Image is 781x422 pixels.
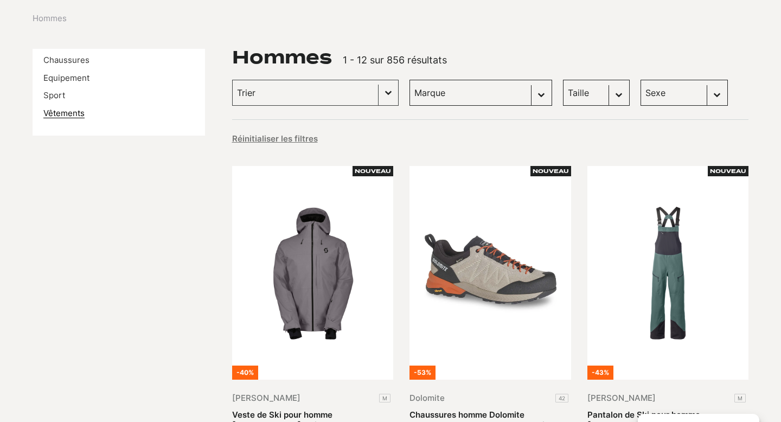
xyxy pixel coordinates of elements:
a: Sport [43,90,65,100]
button: Réinitialiser les filtres [232,133,318,144]
a: Equipement [43,73,89,83]
input: Trier [237,86,374,100]
a: Chaussures [43,55,89,65]
span: Hommes [33,12,67,25]
nav: breadcrumbs [33,12,67,25]
a: Vêtements [43,108,85,118]
span: 1 - 12 sur 856 résultats [343,54,447,66]
h1: Hommes [232,49,332,66]
button: Basculer la liste [379,80,398,105]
